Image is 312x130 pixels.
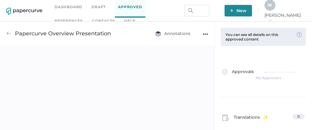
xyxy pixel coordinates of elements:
div: ●●● [203,30,208,38]
img: back-arrow-grey.72011ae3.svg [6,31,12,36]
img: plus-white.e19ec114.svg [230,9,233,12]
a: Dashboard [55,4,82,10]
span: J K [268,3,272,7]
img: papercurve-logo-colour.7244d18c.svg [6,8,42,15]
img: claims-icon.71597b81.svg [222,114,229,121]
span: [PERSON_NAME] [264,12,306,23]
a: Translations0 [222,114,305,123]
img: tooltip-default.0a89c667.svg [297,32,302,37]
i: arrow_right [268,18,272,23]
img: search.bf03fe8b.svg [188,8,193,13]
span: Translations [234,114,268,123]
img: approved-grey.341b8de9.svg [222,69,227,74]
input: Search Workspace [184,5,209,16]
a: References [55,18,83,24]
div: Papercurve Overview Presentation [15,28,111,39]
span: Approvals [222,69,254,76]
button: Annotations [149,28,197,39]
div: help [124,18,135,24]
div: You can see all details on this approved content [225,32,294,41]
img: annotation-layers.cc6d0e6b.svg [155,31,161,37]
span: New [230,5,246,16]
span: Annotations [155,31,190,36]
a: Draft [91,4,106,10]
a: Contacts [92,18,115,24]
span: 0 [297,114,300,119]
button: New [225,5,252,16]
a: Approvals [219,63,308,86]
